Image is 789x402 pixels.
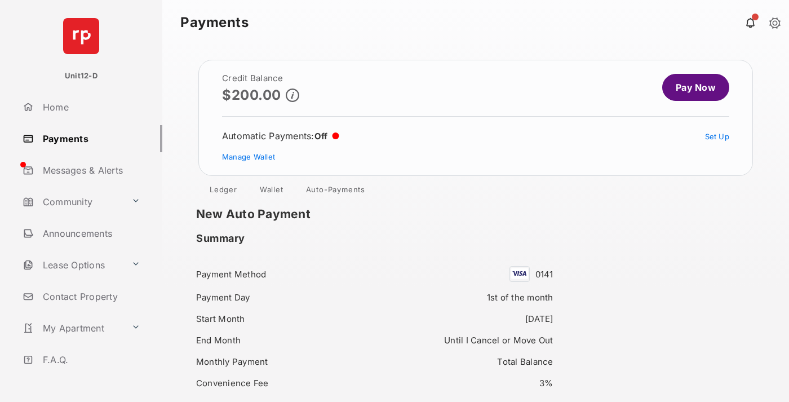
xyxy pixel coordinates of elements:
[18,188,127,215] a: Community
[297,185,374,198] a: Auto-Payments
[18,346,162,373] a: F.A.Q.
[63,18,99,54] img: svg+xml;base64,PHN2ZyB4bWxucz0iaHR0cDovL3d3dy53My5vcmcvMjAwMC9zdmciIHdpZHRoPSI2NCIgaGVpZ2h0PSI2NC...
[705,132,730,141] a: Set Up
[382,376,553,391] div: 3%
[251,185,292,198] a: Wallet
[18,283,162,310] a: Contact Property
[525,313,553,324] span: [DATE]
[196,333,367,348] div: End Month
[196,354,367,369] div: Monthly Payment
[535,269,553,280] span: 0141
[18,315,127,342] a: My Apartment
[222,74,299,83] h2: Credit Balance
[196,207,570,221] h1: New Auto Payment
[196,290,367,305] div: Payment Day
[444,335,553,346] span: Until I Cancel or Move Out
[497,356,553,367] span: Total Balance
[18,251,127,279] a: Lease Options
[18,125,162,152] a: Payments
[222,130,339,142] div: Automatic Payments :
[18,94,162,121] a: Home
[487,292,553,303] span: 1st of the month
[196,232,245,245] h2: Summary
[222,152,275,161] a: Manage Wallet
[222,87,281,103] p: $200.00
[18,157,162,184] a: Messages & Alerts
[196,311,367,326] div: Start Month
[180,16,249,29] strong: Payments
[196,376,367,391] div: Convenience Fee
[18,220,162,247] a: Announcements
[65,70,97,82] p: Unit12-D
[314,131,328,142] span: Off
[201,185,246,198] a: Ledger
[196,267,367,282] div: Payment Method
